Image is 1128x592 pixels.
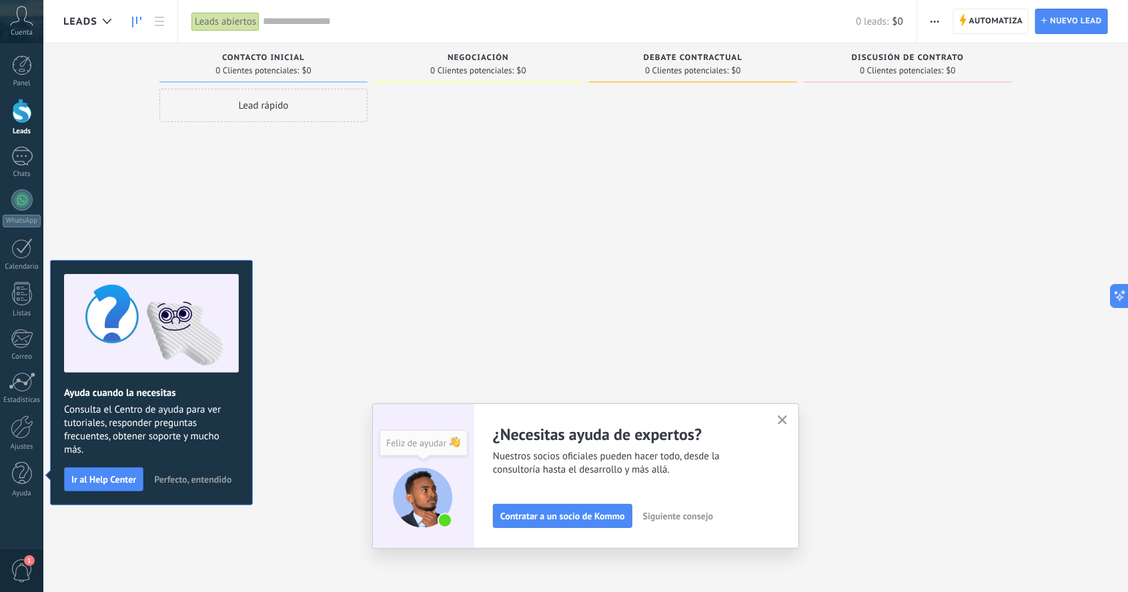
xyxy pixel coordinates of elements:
[63,15,97,28] span: Leads
[191,12,259,31] div: Leads abiertos
[493,504,632,528] button: Contratar a un socio de Kommo
[953,9,1029,34] a: Automatiza
[856,15,889,28] span: 0 leads:
[3,215,41,227] div: WhatsApp
[3,170,41,179] div: Chats
[71,475,136,484] span: Ir al Help Center
[732,67,741,75] span: $0
[643,511,713,521] span: Siguiente consejo
[3,309,41,318] div: Listas
[947,67,956,75] span: $0
[893,15,903,28] span: $0
[430,67,514,75] span: 0 Clientes potenciales:
[222,53,305,63] span: Contacto inicial
[645,67,728,75] span: 0 Clientes potenciales:
[860,67,943,75] span: 0 Clientes potenciales:
[166,53,361,65] div: Contacto inicial
[1035,9,1108,34] a: Nuevo lead
[64,403,239,457] span: Consulta el Centro de ayuda para ver tutoriales, responder preguntas frecuentes, obtener soporte ...
[159,89,368,122] div: Lead rápido
[3,443,41,451] div: Ajustes
[852,53,964,63] span: Discusión de contrato
[969,9,1023,33] span: Automatiza
[3,263,41,271] div: Calendario
[3,489,41,498] div: Ayuda
[596,53,790,65] div: Debate contractual
[125,9,148,35] a: Leads
[148,469,237,489] button: Perfecto, entendido
[1050,9,1102,33] span: Nuevo lead
[381,53,576,65] div: Negociación
[3,353,41,361] div: Correo
[637,506,719,526] button: Siguiente consejo
[64,467,143,491] button: Ir al Help Center
[11,29,33,37] span: Cuenta
[500,511,625,521] span: Contratar a un socio de Kommo
[493,424,761,445] h2: ¿Necesitas ayuda de expertos?
[154,475,231,484] span: Perfecto, entendido
[810,53,1005,65] div: Discusión de contrato
[302,67,312,75] span: $0
[3,79,41,88] div: Panel
[925,9,945,34] button: Más
[3,396,41,405] div: Estadísticas
[24,555,35,566] span: 1
[148,9,171,35] a: Lista
[64,387,239,399] h2: Ayuda cuando la necesitas
[3,127,41,136] div: Leads
[448,53,509,63] span: Negociación
[517,67,526,75] span: $0
[493,450,761,477] span: Nuestros socios oficiales pueden hacer todo, desde la consultoría hasta el desarrollo y más allá.
[215,67,299,75] span: 0 Clientes potenciales:
[644,53,742,63] span: Debate contractual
